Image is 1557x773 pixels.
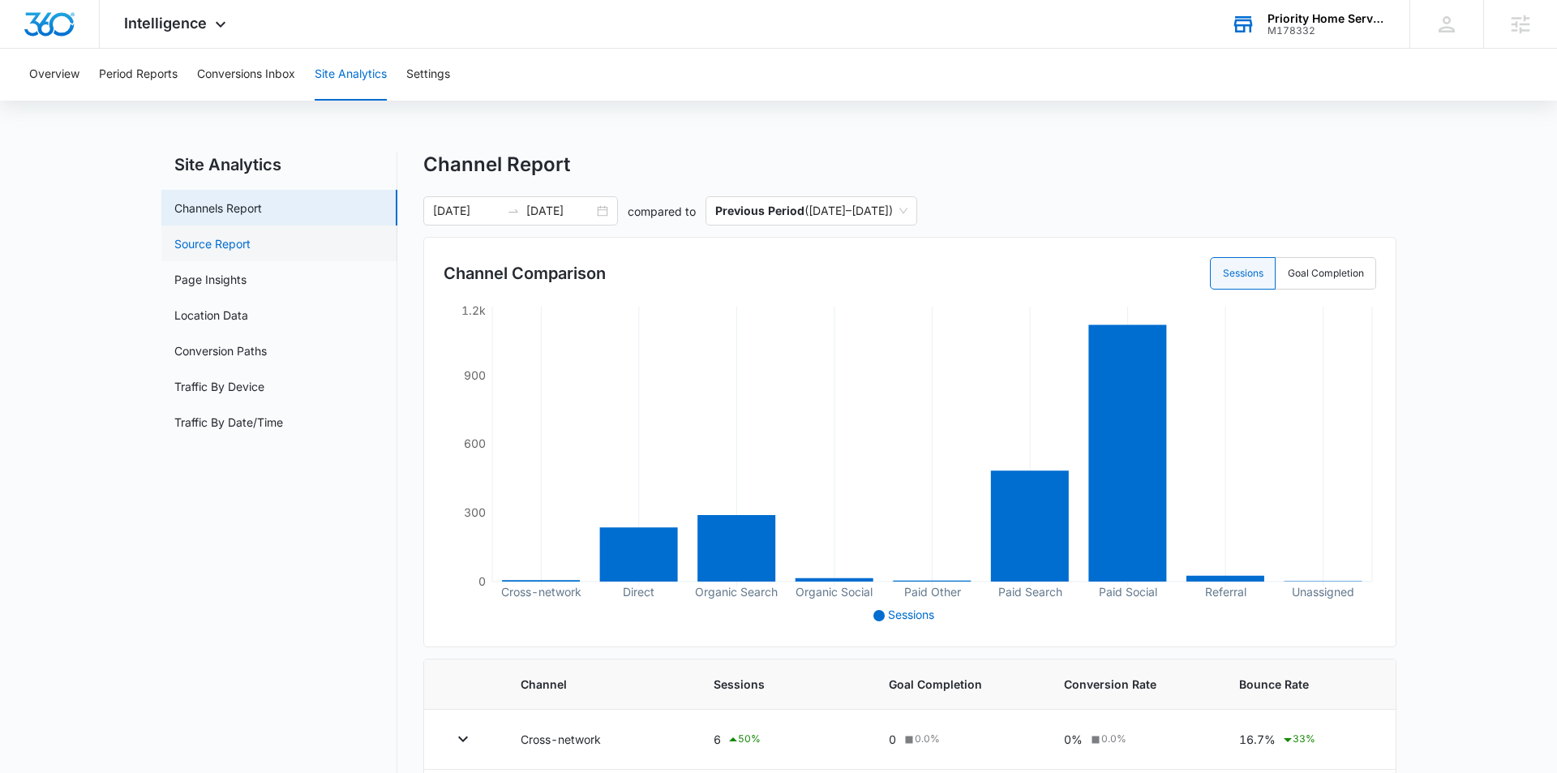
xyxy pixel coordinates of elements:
tspan: 1.2k [461,303,486,317]
button: Overview [29,49,79,101]
tspan: Paid Social [1098,585,1156,599]
a: Source Report [174,235,251,252]
input: End date [526,202,594,220]
button: Conversions Inbox [197,49,295,101]
span: Intelligence [124,15,207,32]
tspan: 600 [464,436,486,450]
button: Site Analytics [315,49,387,101]
a: Traffic By Device [174,378,264,395]
div: 0 [889,731,1025,748]
label: Sessions [1210,257,1276,290]
tspan: Paid Other [903,585,960,599]
button: Period Reports [99,49,178,101]
span: ( [DATE] – [DATE] ) [715,197,907,225]
div: 50 % [727,730,761,749]
span: Sessions [714,676,850,693]
div: 6 [714,730,850,749]
tspan: Organic Search [695,585,778,599]
a: Location Data [174,307,248,324]
p: Previous Period [715,204,804,217]
div: account name [1267,12,1386,25]
td: Cross-network [501,710,694,770]
a: Channels Report [174,200,262,217]
div: account id [1267,25,1386,37]
tspan: Referral [1204,585,1246,599]
span: Bounce Rate [1239,676,1369,693]
a: Traffic By Date/Time [174,414,283,431]
h1: Channel Report [423,152,570,177]
input: Start date [433,202,500,220]
button: Toggle Row Expanded [450,726,476,752]
span: Goal Completion [889,676,1025,693]
button: Settings [406,49,450,101]
label: Goal Completion [1276,257,1376,290]
span: Channel [521,676,675,693]
tspan: 0 [478,574,486,588]
tspan: Cross-network [500,585,581,599]
h3: Channel Comparison [444,261,606,286]
span: Conversion Rate [1064,676,1200,693]
a: Conversion Paths [174,342,267,359]
div: 33 % [1281,730,1315,749]
tspan: Organic Social [796,585,873,599]
tspan: 900 [464,368,486,382]
span: swap-right [507,204,520,217]
h2: Site Analytics [161,152,397,177]
span: Sessions [888,608,934,621]
tspan: Unassigned [1292,585,1354,599]
div: 0% [1064,731,1200,748]
tspan: Paid Search [997,585,1062,599]
div: 16.7% [1239,730,1369,749]
div: 0.0 % [902,732,940,746]
tspan: 300 [464,505,486,519]
p: compared to [628,203,696,220]
span: to [507,204,520,217]
a: Page Insights [174,271,247,288]
tspan: Direct [623,585,654,599]
div: 0.0 % [1088,732,1126,746]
